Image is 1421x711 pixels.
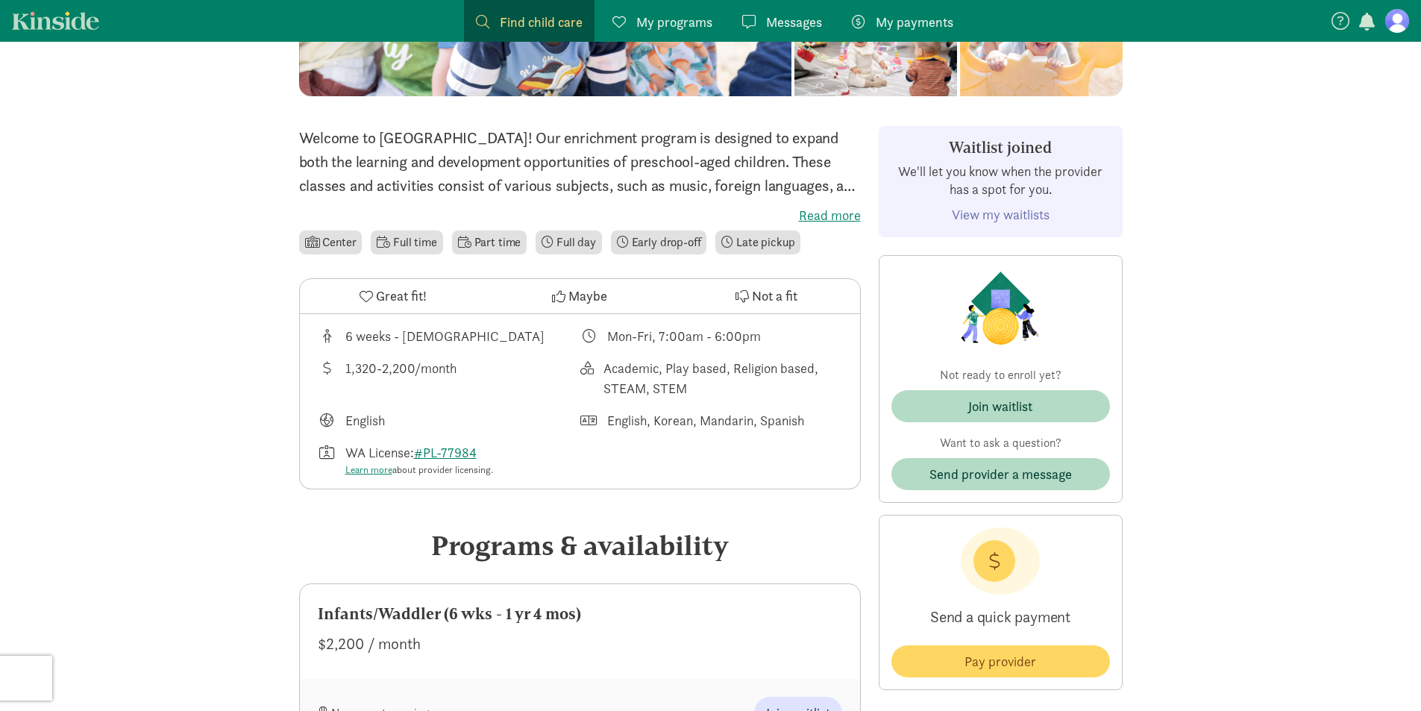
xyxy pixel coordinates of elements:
button: Send provider a message [891,458,1110,490]
p: Welcome to [GEOGRAPHIC_DATA]! Our enrichment program is designed to expand both the learning and ... [299,126,861,198]
div: Academic, Play based, Religion based, STEAM, STEM [603,358,842,398]
button: Great fit! [300,279,486,313]
button: Maybe [486,279,673,313]
div: License number [318,442,580,477]
a: Learn more [345,463,392,476]
button: Join waitlist [891,390,1110,422]
div: English [345,410,385,430]
div: 6 weeks - [DEMOGRAPHIC_DATA] [345,326,545,346]
a: View my waitlists [952,206,1050,223]
span: Great fit! [376,286,427,306]
img: Provider logo [957,268,1044,348]
li: Full day [536,231,602,254]
div: Infants/Waddler (6 wks - 1 yr 4 mos) [318,602,842,626]
span: Find child care [500,12,583,32]
a: Kinside [12,11,99,30]
p: We'll let you know when the provider has a spot for you. [891,163,1110,198]
li: Late pickup [715,231,800,254]
div: Languages taught [318,410,580,430]
div: about provider licensing. [345,463,493,477]
h3: Waitlist joined [891,139,1110,157]
li: Part time [452,231,527,254]
li: Early drop-off [611,231,707,254]
div: 1,320-2,200/month [345,358,457,398]
div: English, Korean, Mandarin, Spanish [607,410,804,430]
a: #PL-77984 [414,444,477,461]
span: My payments [876,12,953,32]
div: Join waitlist [968,396,1032,416]
div: $2,200 / month [318,632,842,656]
div: Class schedule [580,326,842,346]
div: Mon-Fri, 7:00am - 6:00pm [607,326,761,346]
div: WA License: [345,442,493,477]
p: Want to ask a question? [891,434,1110,452]
div: Average tuition for this program [318,358,580,398]
div: Age range for children that this provider cares for [318,326,580,346]
p: Not ready to enroll yet? [891,366,1110,384]
li: Full time [371,231,442,254]
span: My programs [636,12,712,32]
label: Read more [299,207,861,225]
span: Messages [766,12,822,32]
div: Languages spoken [580,410,842,430]
span: Not a fit [752,286,797,306]
span: Maybe [568,286,607,306]
button: Not a fit [673,279,859,313]
span: Send provider a message [929,464,1072,484]
li: Center [299,231,363,254]
div: Programs & availability [299,525,861,566]
span: Pay provider [964,651,1036,671]
div: This provider's education philosophy [580,358,842,398]
p: Send a quick payment [891,595,1110,639]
